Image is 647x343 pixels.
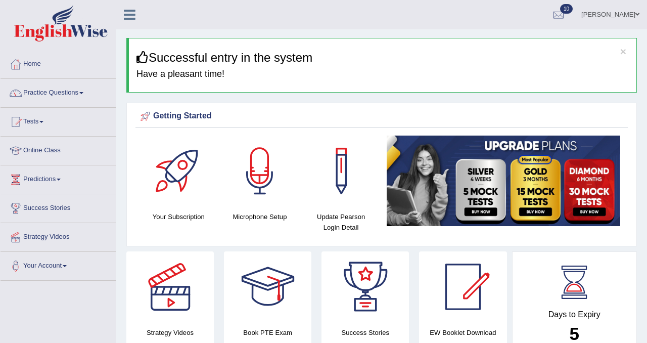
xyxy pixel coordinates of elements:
a: Online Class [1,137,116,162]
h4: Your Subscription [143,211,214,222]
h4: Days to Expiry [524,310,626,319]
img: small5.jpg [387,136,620,226]
h4: Book PTE Exam [224,327,311,338]
a: Home [1,50,116,75]
a: Predictions [1,165,116,191]
h4: Microphone Setup [224,211,296,222]
h4: Strategy Videos [126,327,214,338]
a: Success Stories [1,194,116,220]
h4: Have a pleasant time! [136,69,629,79]
h3: Successful entry in the system [136,51,629,64]
h4: EW Booklet Download [419,327,506,338]
a: Practice Questions [1,79,116,104]
a: Strategy Videos [1,223,116,248]
span: 10 [560,4,573,14]
button: × [620,46,626,57]
a: Tests [1,108,116,133]
h4: Update Pearson Login Detail [305,211,377,233]
h4: Success Stories [321,327,409,338]
div: Getting Started [138,109,625,124]
a: Your Account [1,252,116,277]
